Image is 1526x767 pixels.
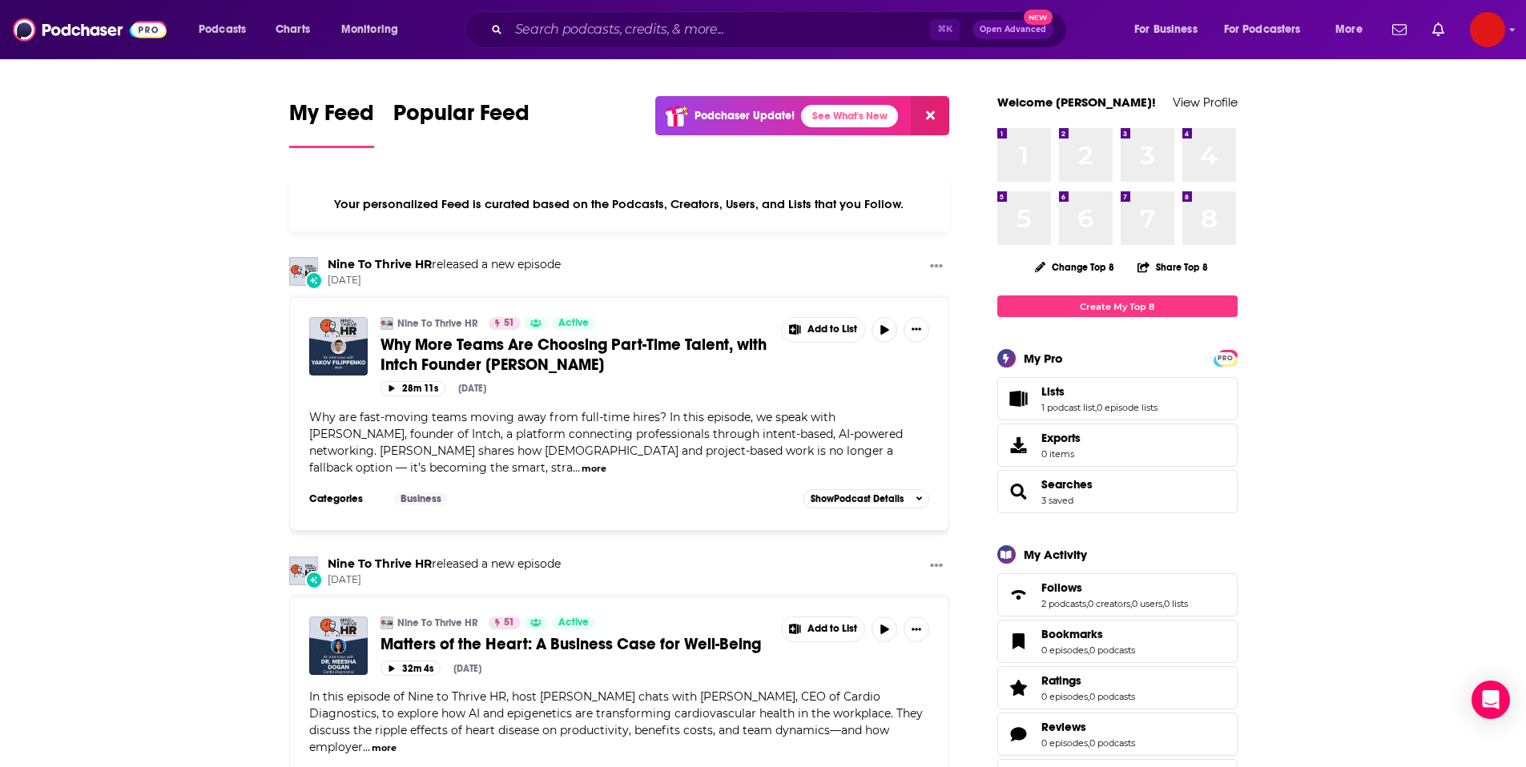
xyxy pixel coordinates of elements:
input: Search podcasts, credits, & more... [509,17,930,42]
span: ... [363,740,370,754]
a: Business [394,492,448,505]
div: My Pro [1024,351,1063,366]
a: Ratings [1041,673,1135,688]
span: Lists [1041,384,1065,399]
a: 51 [489,616,521,629]
a: Nine To Thrive HR [328,556,432,571]
div: New Episode [305,571,323,588]
button: Show More Button [782,318,865,342]
span: Logged in as DoubleForte [1470,12,1505,47]
span: Podcasts [199,18,246,41]
span: [DATE] [328,573,561,587]
a: Follows [1003,584,1035,606]
span: Ratings [997,666,1238,709]
a: Charts [265,17,320,42]
button: Show More Button [924,556,949,576]
span: , [1130,598,1132,609]
img: Nine To Thrive HR [380,616,393,629]
a: Welcome [PERSON_NAME]! [997,94,1156,110]
img: User Profile [1470,12,1505,47]
span: Monitoring [341,18,398,41]
span: Lists [997,377,1238,420]
span: For Podcasters [1224,18,1301,41]
span: Follows [997,573,1238,616]
img: Nine To Thrive HR [289,556,318,585]
button: Change Top 8 [1025,257,1125,277]
span: For Business [1134,18,1198,41]
a: 51 [489,317,521,330]
a: Nine To Thrive HR [397,317,478,330]
span: , [1088,691,1089,702]
span: 51 [504,315,514,331]
a: Why More Teams Are Choosing Part-Time Talent, with Intch Founder [PERSON_NAME] [380,335,770,375]
button: open menu [187,17,267,42]
span: ... [573,460,580,475]
a: Bookmarks [1003,630,1035,653]
img: Nine To Thrive HR [380,317,393,330]
span: Exports [1041,431,1081,445]
button: Show More Button [924,257,949,277]
h3: released a new episode [328,556,561,572]
button: open menu [330,17,419,42]
a: Show notifications dropdown [1426,16,1451,43]
span: Reviews [1041,720,1086,734]
span: Add to List [807,323,857,335]
a: 0 users [1132,598,1162,609]
span: , [1095,402,1097,413]
span: Ratings [1041,673,1081,688]
button: Show More Button [904,616,929,642]
a: Lists [1041,384,1158,399]
div: My Activity [1024,547,1087,562]
a: Follows [1041,580,1188,595]
button: Share Top 8 [1137,251,1209,283]
a: Active [552,616,595,629]
span: 51 [504,615,514,631]
a: My Feed [289,99,374,148]
span: [DATE] [328,274,561,287]
a: 0 podcasts [1089,691,1135,702]
span: Bookmarks [997,620,1238,663]
button: 28m 11s [380,381,445,396]
a: See What's New [801,105,898,127]
button: 32m 4s [380,661,441,676]
div: Your personalized Feed is curated based on the Podcasts, Creators, Users, and Lists that you Follow. [289,177,950,231]
a: Exports [997,424,1238,467]
a: Active [552,317,595,330]
p: Podchaser Update! [695,109,795,122]
a: 2 podcasts [1041,598,1086,609]
span: In this episode of Nine to Thrive HR, host [PERSON_NAME] chats with [PERSON_NAME], CEO of Cardio ... [309,689,923,754]
a: 3 saved [1041,495,1073,506]
span: Active [558,615,589,631]
span: Bookmarks [1041,627,1103,641]
span: , [1086,598,1088,609]
button: open menu [1214,17,1324,42]
a: 0 podcasts [1089,737,1135,749]
img: Why More Teams Are Choosing Part-Time Talent, with Intch Founder Yakov Filippenko [309,317,368,375]
span: Show Podcast Details [811,493,904,504]
a: Nine To Thrive HR [289,257,318,286]
span: Add to List [807,623,857,635]
a: Podchaser - Follow, Share and Rate Podcasts [13,14,167,45]
a: Nine To Thrive HR [328,257,432,271]
a: Show notifications dropdown [1386,16,1413,43]
span: More [1335,18,1363,41]
span: Active [558,315,589,331]
button: Show More Button [904,317,929,343]
span: Why are fast-moving teams moving away from full-time hires? In this episode, we speak with [PERSO... [309,410,903,475]
span: Searches [997,470,1238,513]
a: 0 episodes [1041,737,1088,749]
h3: Categories [309,492,381,505]
div: Open Intercom Messenger [1472,681,1510,719]
button: ShowPodcast Details [803,489,930,508]
a: 1 podcast list [1041,402,1095,413]
a: 0 podcasts [1089,645,1135,656]
span: My Feed [289,99,374,136]
button: more [582,462,606,476]
div: Search podcasts, credits, & more... [480,11,1082,48]
span: New [1024,10,1053,25]
span: Follows [1041,580,1082,595]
